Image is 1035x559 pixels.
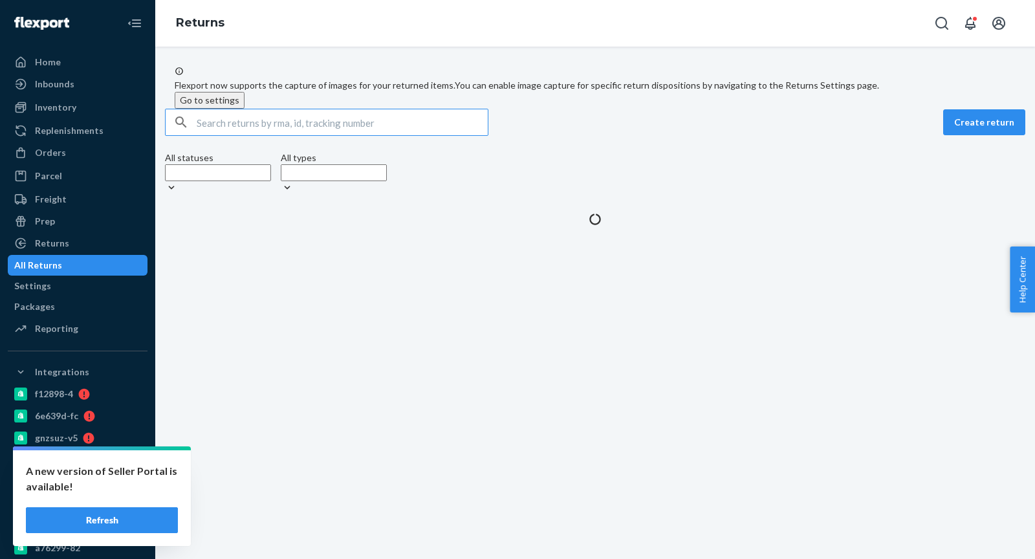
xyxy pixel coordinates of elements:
a: All Returns [8,255,147,276]
div: Inventory [35,101,76,114]
a: Packages [8,296,147,317]
a: f12898-4 [8,384,147,404]
span: You can enable image capture for specific return dispositions by navigating to the Returns Settin... [455,80,879,91]
a: Returns [8,233,147,254]
div: Reporting [35,322,78,335]
button: Refresh [26,507,178,533]
a: 6e639d-fc [8,406,147,426]
a: Home [8,52,147,72]
div: Home [35,56,61,69]
div: Freight [35,193,67,206]
div: Orders [35,146,66,159]
a: Reporting [8,318,147,339]
a: Settings [8,276,147,296]
ol: breadcrumbs [166,5,235,42]
div: Settings [14,279,51,292]
a: Parcel [8,166,147,186]
a: a76299-82 [8,538,147,558]
div: gnzsuz-v5 [35,432,78,444]
div: Prep [35,215,55,228]
a: 5176b9-7b [8,450,147,470]
input: Search returns by rma, id, tracking number [197,109,488,135]
div: All statuses [165,151,271,164]
input: All statuses [165,164,271,181]
a: Amazon [8,472,147,492]
a: Returns [176,16,224,30]
div: a76299-82 [35,542,80,554]
div: f12898-4 [35,388,73,400]
img: Flexport logo [14,17,69,30]
div: Packages [14,300,55,313]
div: All Returns [14,259,62,272]
a: Inventory [8,97,147,118]
div: All types [281,151,387,164]
div: Parcel [35,170,62,182]
button: Open notifications [957,10,983,36]
button: Create return [943,109,1025,135]
button: Open Search Box [929,10,955,36]
div: Returns [35,237,69,250]
div: Replenishments [35,124,103,137]
span: Flexport now supports the capture of images for your returned items. [175,80,455,91]
a: Orders [8,142,147,163]
button: Open account menu [986,10,1012,36]
button: Help Center [1010,247,1035,312]
a: gnzsuz-v5 [8,428,147,448]
button: Go to settings [175,92,245,109]
a: Prep [8,211,147,232]
a: Replenishments [8,120,147,141]
a: Inbounds [8,74,147,94]
a: Deliverr API [8,494,147,514]
p: A new version of Seller Portal is available! [26,463,178,494]
div: Inbounds [35,78,74,91]
div: 6e639d-fc [35,410,78,422]
div: Integrations [35,366,89,378]
button: Close Navigation [122,10,147,36]
input: All types [281,164,387,181]
button: Integrations [8,362,147,382]
a: Freight [8,189,147,210]
a: pulsetto [8,516,147,536]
